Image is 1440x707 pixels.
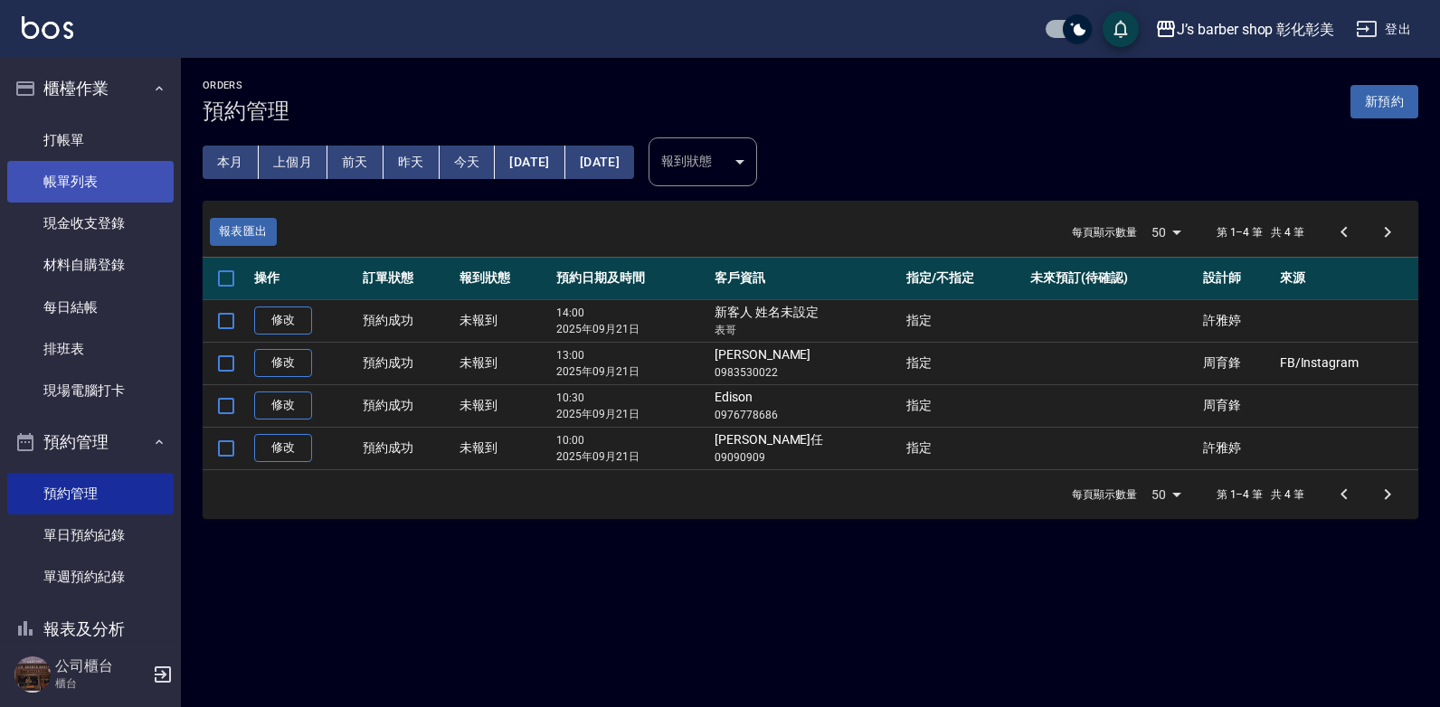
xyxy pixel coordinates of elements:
p: 2025年09月21日 [556,448,706,465]
a: 單週預約紀錄 [7,556,174,598]
p: 2025年09月21日 [556,321,706,337]
p: 2025年09月21日 [556,363,706,380]
a: 打帳單 [7,119,174,161]
p: 09090909 [715,449,897,466]
button: 前天 [327,146,384,179]
td: 許雅婷 [1198,299,1274,342]
button: 櫃檯作業 [7,65,174,112]
button: 新預約 [1350,85,1418,118]
th: 來源 [1275,258,1418,300]
td: 預約成功 [358,384,455,427]
p: 第 1–4 筆 共 4 筆 [1217,486,1304,503]
div: 50 [1144,470,1188,519]
td: 周育鋒 [1198,384,1274,427]
a: 預約管理 [7,473,174,514]
p: 表哥 [715,322,897,338]
th: 訂單狀態 [358,258,455,300]
td: 預約成功 [358,427,455,469]
a: 修改 [254,391,312,419]
p: 14:00 [556,305,706,321]
td: [PERSON_NAME] [710,342,902,384]
button: J’s barber shop 彰化彰美 [1148,11,1341,48]
a: 新預約 [1350,92,1418,109]
th: 預約日期及時間 [552,258,710,300]
div: 50 [1144,208,1188,257]
button: 上個月 [259,146,327,179]
button: 昨天 [384,146,440,179]
h5: 公司櫃台 [55,657,147,675]
button: [DATE] [565,146,634,179]
h3: 預約管理 [203,99,289,124]
a: 排班表 [7,328,174,370]
th: 指定/不指定 [902,258,1027,300]
a: 修改 [254,349,312,377]
a: 單日預約紀錄 [7,514,174,556]
p: 櫃台 [55,675,147,692]
button: save [1103,11,1139,47]
td: 未報到 [455,299,552,342]
th: 操作 [250,258,358,300]
button: [DATE] [495,146,564,179]
button: 報表匯出 [210,218,277,246]
th: 客戶資訊 [710,258,902,300]
p: 每頁顯示數量 [1072,486,1137,503]
p: 第 1–4 筆 共 4 筆 [1217,224,1304,240]
td: 指定 [902,342,1027,384]
button: 報表及分析 [7,606,174,653]
h2: Orders [203,80,289,91]
td: 指定 [902,427,1027,469]
p: 2025年09月21日 [556,406,706,422]
img: Person [14,656,51,693]
td: 未報到 [455,384,552,427]
button: 今天 [440,146,496,179]
button: 本月 [203,146,259,179]
div: J’s barber shop 彰化彰美 [1177,18,1334,41]
a: 修改 [254,434,312,462]
a: 材料自購登錄 [7,244,174,286]
td: 未報到 [455,427,552,469]
p: 10:30 [556,390,706,406]
td: 預約成功 [358,299,455,342]
a: 修改 [254,306,312,335]
p: 0983530022 [715,364,897,381]
a: 現場電腦打卡 [7,370,174,411]
th: 未來預訂(待確認) [1026,258,1198,300]
td: 新客人 姓名未設定 [710,299,902,342]
td: 指定 [902,384,1027,427]
th: 報到狀態 [455,258,552,300]
td: [PERSON_NAME]任 [710,427,902,469]
td: FB/Instagram [1275,342,1418,384]
button: 登出 [1349,13,1418,46]
img: Logo [22,16,73,39]
a: 現金收支登錄 [7,203,174,244]
td: 周育鋒 [1198,342,1274,384]
p: 每頁顯示數量 [1072,224,1137,240]
a: 帳單列表 [7,161,174,203]
p: 10:00 [556,432,706,448]
p: 0976778686 [715,407,897,423]
td: Edison [710,384,902,427]
th: 設計師 [1198,258,1274,300]
td: 預約成功 [358,342,455,384]
td: 未報到 [455,342,552,384]
p: 13:00 [556,347,706,363]
a: 每日結帳 [7,287,174,328]
button: 預約管理 [7,419,174,466]
td: 指定 [902,299,1027,342]
td: 許雅婷 [1198,427,1274,469]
